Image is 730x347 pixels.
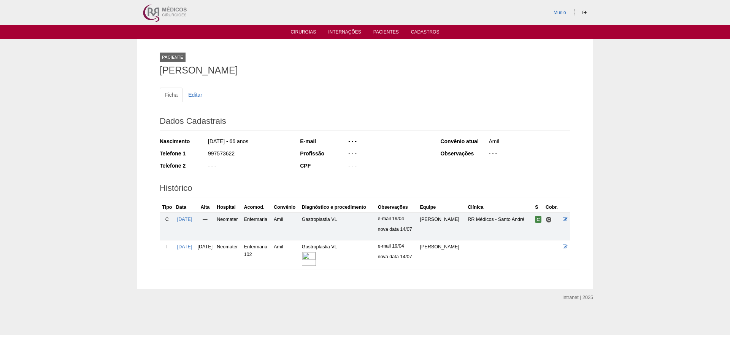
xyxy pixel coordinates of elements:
div: - - - [207,162,290,171]
th: Diagnóstico e procedimento [300,202,376,213]
th: Acomod. [243,202,272,213]
h2: Dados Cadastrais [160,114,570,131]
th: Hospital [215,202,242,213]
div: E-mail [300,138,348,145]
th: Equipe [418,202,466,213]
td: [PERSON_NAME] [418,213,466,240]
div: Amil [488,138,570,147]
div: Paciente [160,53,186,62]
div: - - - [488,150,570,159]
a: Cirurgias [291,29,316,37]
div: Telefone 2 [160,162,207,170]
td: Gastroplastia VL [300,213,376,240]
td: — [195,213,215,240]
th: Data [175,202,195,213]
th: Observações [376,202,419,213]
a: Internações [328,29,361,37]
td: RR Médicos - Santo André [466,213,533,240]
a: Editar [183,88,207,102]
div: CPF [300,162,348,170]
div: Telefone 1 [160,150,207,157]
a: Cadastros [411,29,440,37]
span: Consultório [546,216,552,223]
h2: Histórico [160,181,570,198]
td: Gastroplastia VL [300,240,376,270]
span: Confirmada [535,216,541,223]
p: nova data 14/07 [378,254,417,260]
div: 997573622 [207,150,290,159]
a: [DATE] [177,244,192,249]
div: Intranet | 2025 [562,294,593,301]
a: Pacientes [373,29,399,37]
th: Tipo [160,202,175,213]
th: Convênio [272,202,300,213]
div: C [161,216,173,223]
div: Observações [440,150,488,157]
div: Convênio atual [440,138,488,145]
td: Enfermaria 102 [243,240,272,270]
td: [PERSON_NAME] [418,240,466,270]
td: — [466,240,533,270]
th: Cobr. [544,202,561,213]
th: Alta [195,202,215,213]
a: [DATE] [177,217,192,222]
td: Amil [272,240,300,270]
td: Enfermaria [243,213,272,240]
div: - - - [348,150,430,159]
td: Neomater [215,213,242,240]
a: Murilo [554,10,566,15]
p: e-mail 19/04 [378,243,417,249]
div: Profissão [300,150,348,157]
i: Sair [582,10,587,15]
a: Ficha [160,88,182,102]
div: [DATE] - 66 anos [207,138,290,147]
span: [DATE] [197,244,213,249]
th: S [533,202,544,213]
div: Nascimento [160,138,207,145]
div: - - - [348,138,430,147]
p: e-mail 19/04 [378,216,417,222]
td: Amil [272,213,300,240]
th: Clínica [466,202,533,213]
td: Neomater [215,240,242,270]
div: I [161,243,173,251]
div: - - - [348,162,430,171]
p: nova data 14/07 [378,226,417,233]
h1: [PERSON_NAME] [160,66,570,75]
